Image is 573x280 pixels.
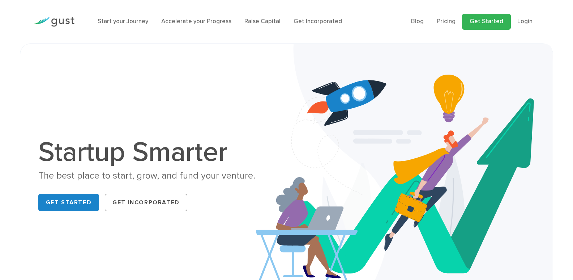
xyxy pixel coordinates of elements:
[517,18,533,25] a: Login
[294,18,342,25] a: Get Incorporated
[38,138,281,166] h1: Startup Smarter
[411,18,424,25] a: Blog
[437,18,456,25] a: Pricing
[244,18,281,25] a: Raise Capital
[161,18,231,25] a: Accelerate your Progress
[38,170,281,182] div: The best place to start, grow, and fund your venture.
[98,18,148,25] a: Start your Journey
[105,194,187,211] a: Get Incorporated
[462,14,511,30] a: Get Started
[38,194,99,211] a: Get Started
[34,17,74,27] img: Gust Logo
